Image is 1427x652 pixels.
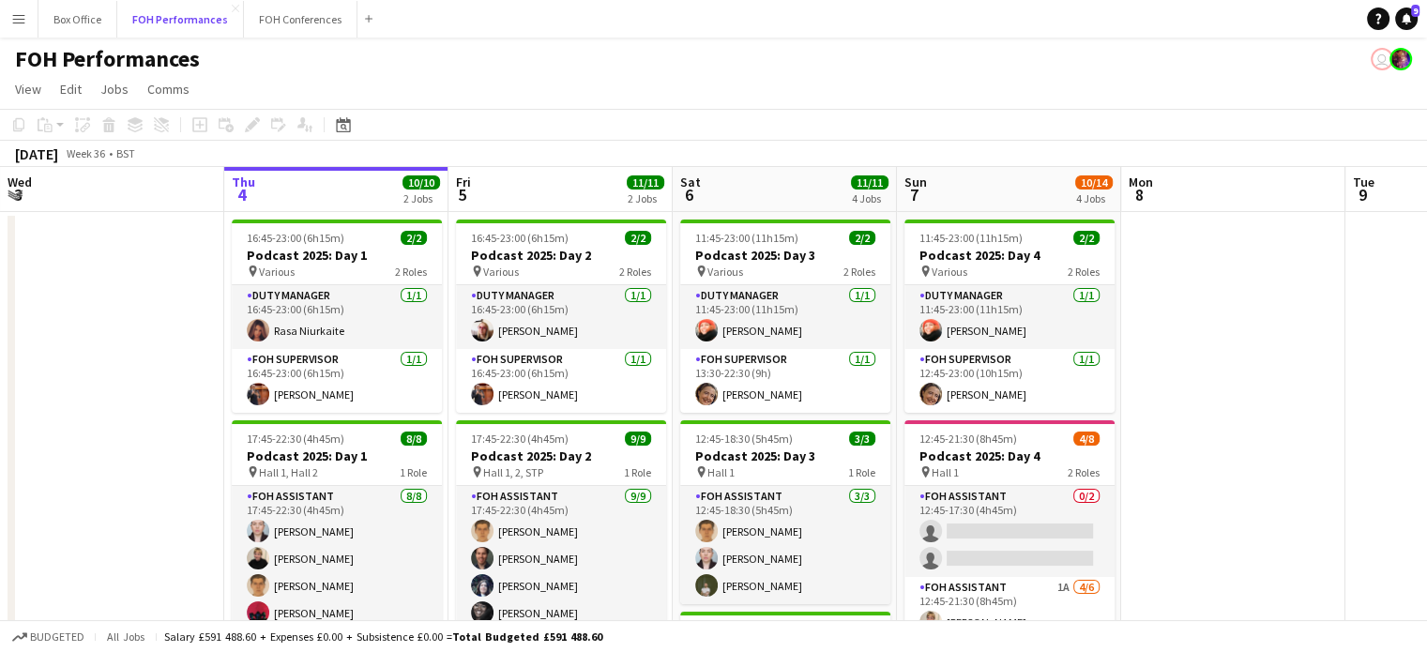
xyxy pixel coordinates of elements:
[62,146,109,160] span: Week 36
[259,465,318,479] span: Hall 1, Hall 2
[232,285,442,349] app-card-role: Duty Manager1/116:45-23:00 (6h15m)Rasa Niurkaite
[15,45,200,73] h1: FOH Performances
[849,231,875,245] span: 2/2
[8,174,32,190] span: Wed
[852,191,888,205] div: 4 Jobs
[680,247,890,264] h3: Podcast 2025: Day 3
[707,465,735,479] span: Hall 1
[843,265,875,279] span: 2 Roles
[625,231,651,245] span: 2/2
[707,265,743,279] span: Various
[680,486,890,604] app-card-role: FOH Assistant3/312:45-18:30 (5h45m)[PERSON_NAME][PERSON_NAME][PERSON_NAME]
[15,144,58,163] div: [DATE]
[402,175,440,190] span: 10/10
[851,175,888,190] span: 11/11
[8,77,49,101] a: View
[1073,432,1100,446] span: 4/8
[247,231,344,245] span: 16:45-23:00 (6h15m)
[904,220,1115,413] app-job-card: 11:45-23:00 (11h15m)2/2Podcast 2025: Day 4 Various2 RolesDuty Manager1/111:45-23:00 (11h15m)[PERS...
[1068,465,1100,479] span: 2 Roles
[680,174,701,190] span: Sat
[140,77,197,101] a: Comms
[483,465,543,479] span: Hall 1, 2, STP
[904,285,1115,349] app-card-role: Duty Manager1/111:45-23:00 (11h15m)[PERSON_NAME]
[232,174,255,190] span: Thu
[15,81,41,98] span: View
[456,174,471,190] span: Fri
[849,432,875,446] span: 3/3
[53,77,89,101] a: Edit
[247,432,344,446] span: 17:45-22:30 (4h45m)
[5,184,32,205] span: 3
[627,175,664,190] span: 11/11
[919,432,1017,446] span: 12:45-21:30 (8h45m)
[456,247,666,264] h3: Podcast 2025: Day 2
[848,465,875,479] span: 1 Role
[1126,184,1153,205] span: 8
[232,247,442,264] h3: Podcast 2025: Day 1
[1129,174,1153,190] span: Mon
[456,349,666,413] app-card-role: FOH Supervisor1/116:45-23:00 (6h15m)[PERSON_NAME]
[259,265,295,279] span: Various
[680,420,890,604] div: 12:45-18:30 (5h45m)3/3Podcast 2025: Day 3 Hall 11 RoleFOH Assistant3/312:45-18:30 (5h45m)[PERSON_...
[628,191,663,205] div: 2 Jobs
[453,184,471,205] span: 5
[904,349,1115,413] app-card-role: FOH Supervisor1/112:45-23:00 (10h15m)[PERSON_NAME]
[456,447,666,464] h3: Podcast 2025: Day 2
[680,285,890,349] app-card-role: Duty Manager1/111:45-23:00 (11h15m)[PERSON_NAME]
[932,465,959,479] span: Hall 1
[400,465,427,479] span: 1 Role
[904,447,1115,464] h3: Podcast 2025: Day 4
[1075,175,1113,190] span: 10/14
[116,146,135,160] div: BST
[401,432,427,446] span: 8/8
[932,265,967,279] span: Various
[1073,231,1100,245] span: 2/2
[619,265,651,279] span: 2 Roles
[147,81,190,98] span: Comms
[117,1,244,38] button: FOH Performances
[1411,5,1419,17] span: 9
[229,184,255,205] span: 4
[100,81,129,98] span: Jobs
[1389,48,1412,70] app-user-avatar: Frazer Mclean
[902,184,927,205] span: 7
[1350,184,1374,205] span: 9
[904,174,927,190] span: Sun
[680,447,890,464] h3: Podcast 2025: Day 3
[30,630,84,644] span: Budgeted
[232,349,442,413] app-card-role: FOH Supervisor1/116:45-23:00 (6h15m)[PERSON_NAME]
[38,1,117,38] button: Box Office
[232,447,442,464] h3: Podcast 2025: Day 1
[680,349,890,413] app-card-role: FOH Supervisor1/113:30-22:30 (9h)[PERSON_NAME]
[695,231,798,245] span: 11:45-23:00 (11h15m)
[456,285,666,349] app-card-role: Duty Manager1/116:45-23:00 (6h15m)[PERSON_NAME]
[1353,174,1374,190] span: Tue
[483,265,519,279] span: Various
[677,184,701,205] span: 6
[93,77,136,101] a: Jobs
[232,220,442,413] app-job-card: 16:45-23:00 (6h15m)2/2Podcast 2025: Day 1 Various2 RolesDuty Manager1/116:45-23:00 (6h15m)Rasa Ni...
[904,247,1115,264] h3: Podcast 2025: Day 4
[680,220,890,413] app-job-card: 11:45-23:00 (11h15m)2/2Podcast 2025: Day 3 Various2 RolesDuty Manager1/111:45-23:00 (11h15m)[PERS...
[904,486,1115,577] app-card-role: FOH Assistant0/212:45-17:30 (4h45m)
[919,231,1023,245] span: 11:45-23:00 (11h15m)
[401,231,427,245] span: 2/2
[695,432,793,446] span: 12:45-18:30 (5h45m)
[1395,8,1418,30] a: 9
[456,220,666,413] app-job-card: 16:45-23:00 (6h15m)2/2Podcast 2025: Day 2 Various2 RolesDuty Manager1/116:45-23:00 (6h15m)[PERSON...
[1068,265,1100,279] span: 2 Roles
[60,81,82,98] span: Edit
[624,465,651,479] span: 1 Role
[9,627,87,647] button: Budgeted
[452,629,602,644] span: Total Budgeted £591 488.60
[103,629,148,644] span: All jobs
[244,1,357,38] button: FOH Conferences
[395,265,427,279] span: 2 Roles
[1371,48,1393,70] app-user-avatar: Sally PERM Pochciol
[471,432,569,446] span: 17:45-22:30 (4h45m)
[625,432,651,446] span: 9/9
